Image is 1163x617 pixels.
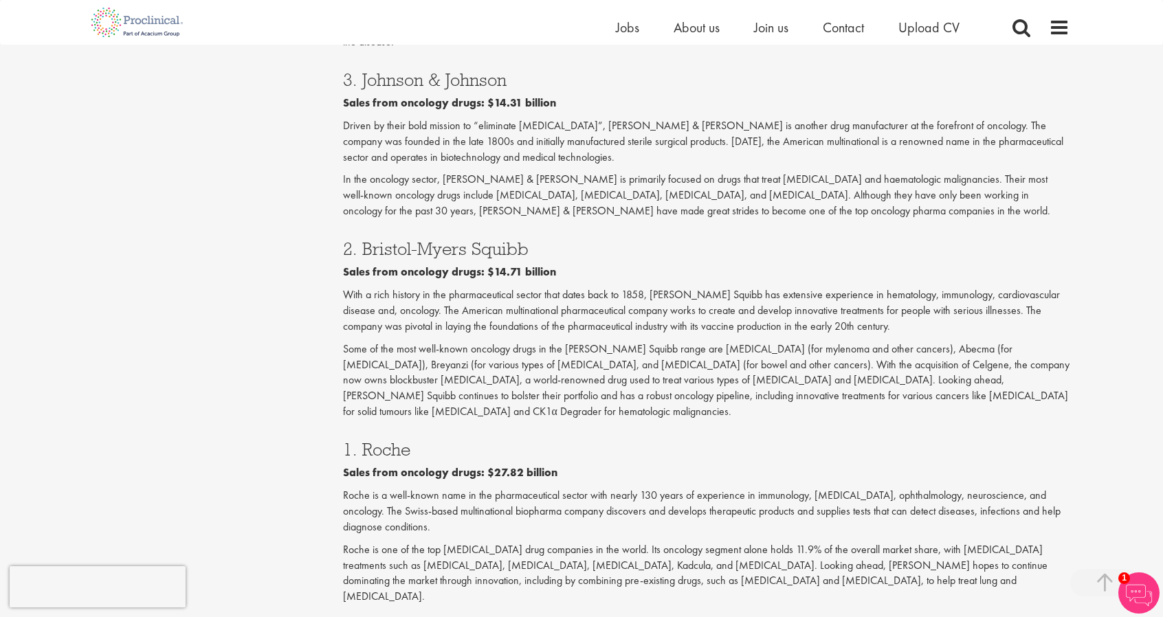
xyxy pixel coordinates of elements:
[343,488,1070,535] p: Roche is a well-known name in the pharmaceutical sector with nearly 130 years of experience in im...
[343,465,557,480] b: Sales from oncology drugs: $27.82 billion
[343,287,1070,335] p: With a rich history in the pharmaceutical sector that dates back to 1858, [PERSON_NAME] Squibb ha...
[823,19,864,36] a: Contact
[674,19,720,36] a: About us
[343,265,556,279] b: Sales from oncology drugs: $14.71 billion
[343,172,1070,219] p: In the oncology sector, [PERSON_NAME] & [PERSON_NAME] is primarily focused on drugs that treat [M...
[898,19,960,36] a: Upload CV
[1118,572,1130,584] span: 1
[343,341,1070,420] p: Some of the most well-known oncology drugs in the [PERSON_NAME] Squibb range are [MEDICAL_DATA] (...
[343,118,1070,166] p: Driven by their bold mission to “eliminate [MEDICAL_DATA]”, [PERSON_NAME] & [PERSON_NAME] is anot...
[1118,572,1160,614] img: Chatbot
[343,71,1070,89] h3: 3. Johnson & Johnson
[343,96,556,110] b: Sales from oncology drugs: $14.31 billion
[343,542,1070,605] p: Roche is one of the top [MEDICAL_DATA] drug companies in the world. Its oncology segment alone ho...
[10,566,186,607] iframe: reCAPTCHA
[343,240,1070,258] h3: 2. Bristol-Myers Squibb
[616,19,639,36] a: Jobs
[343,440,1070,458] h3: 1. Roche
[754,19,788,36] a: Join us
